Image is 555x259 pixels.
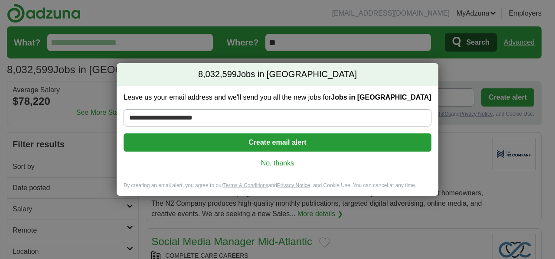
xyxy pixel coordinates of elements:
[117,63,438,86] h2: Jobs in [GEOGRAPHIC_DATA]
[117,182,438,196] div: By creating an email alert, you agree to our and , and Cookie Use. You can cancel at any time.
[124,93,431,102] label: Leave us your email address and we'll send you all the new jobs for
[198,68,237,81] span: 8,032,599
[131,159,424,168] a: No, thanks
[277,182,310,188] a: Privacy Notice
[331,94,431,101] strong: Jobs in [GEOGRAPHIC_DATA]
[124,133,431,152] button: Create email alert
[223,182,268,188] a: Terms & Conditions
